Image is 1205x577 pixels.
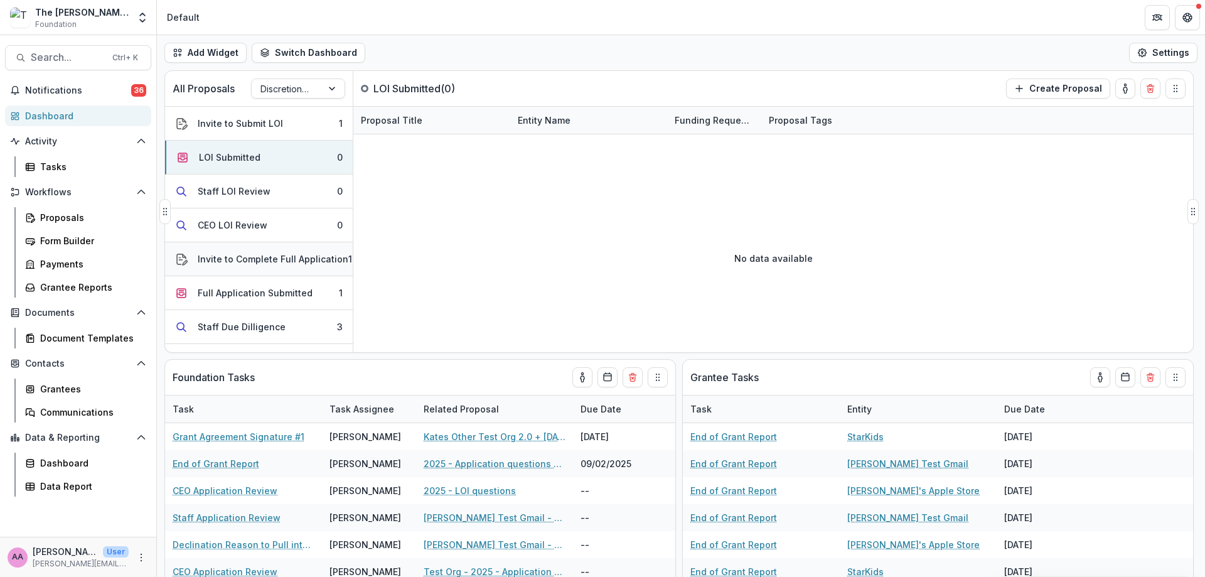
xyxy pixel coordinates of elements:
div: -- [573,531,667,558]
div: Related Proposal [416,396,573,423]
button: Get Help [1175,5,1200,30]
div: Dashboard [40,456,141,470]
div: Task Assignee [322,402,402,416]
div: Task Assignee [322,396,416,423]
p: Foundation Tasks [173,370,255,385]
div: 0 [337,185,343,198]
button: Staff Due Dilligence3 [165,310,353,344]
button: Open Documents [5,303,151,323]
a: Grant Agreement Signature #1 [173,430,304,443]
button: Staff LOI Review0 [165,175,353,208]
button: Notifications36 [5,80,151,100]
span: 36 [131,84,146,97]
div: Invite to Complete Full Application [198,252,348,266]
button: Calendar [597,367,618,387]
span: Documents [25,308,131,318]
div: 0 [337,151,343,164]
div: 3 [337,320,343,333]
a: Dashboard [5,105,151,126]
div: Proposal Tags [761,107,918,134]
div: Due Date [573,396,667,423]
a: CEO Application Review [173,484,277,497]
a: Proposals [20,207,151,228]
p: Grantee Tasks [690,370,759,385]
p: [PERSON_NAME][EMAIL_ADDRESS][DOMAIN_NAME] [33,558,129,569]
div: Data Report [40,480,141,493]
button: Delete card [1140,78,1160,99]
div: 1 [339,117,343,130]
div: LOI Submitted [199,151,260,164]
a: [PERSON_NAME] Test Gmail [847,457,968,470]
a: Kates Other Test Org 2.0 + [DATE] [424,430,565,443]
button: Drag [1187,199,1199,224]
div: Entity [840,402,879,416]
button: toggle-assigned-to-me [1115,78,1135,99]
a: Data Report [20,476,151,497]
a: Grantees [20,379,151,399]
div: Grantee Reports [40,281,141,294]
button: Delete card [1140,367,1160,387]
div: [PERSON_NAME] [329,457,401,470]
p: No data available [734,252,813,265]
div: [DATE] [997,531,1091,558]
button: Partners [1145,5,1170,30]
a: [PERSON_NAME] Test Gmail - 2025 - LOI questions [424,538,565,551]
div: Task [165,402,201,416]
div: Funding Requested [667,107,761,134]
div: Annie Axe [12,553,23,561]
button: Add Widget [164,43,247,63]
div: [DATE] [997,477,1091,504]
button: toggle-assigned-to-me [572,367,592,387]
div: Document Templates [40,332,141,345]
button: Full Application Submitted1 [165,276,353,310]
a: Form Builder [20,230,151,251]
button: Drag [1165,78,1186,99]
div: Entity Name [510,114,578,127]
div: [DATE] [997,423,1091,450]
div: 0 [337,218,343,232]
a: Staff Application Review [173,511,281,524]
a: End of Grant Report [690,457,777,470]
button: Open Data & Reporting [5,428,151,448]
button: Calendar [1115,367,1135,387]
div: Grantees [40,382,141,396]
div: Task [683,396,840,423]
div: Tasks [40,160,141,173]
div: [PERSON_NAME] [329,430,401,443]
div: 1 [348,252,352,266]
button: Open Workflows [5,182,151,202]
a: Tasks [20,156,151,177]
div: Proposal Title [353,107,510,134]
a: End of Grant Report [690,538,777,551]
button: Create Proposal [1006,78,1110,99]
p: User [103,546,129,558]
a: [PERSON_NAME] Test Gmail [847,511,968,524]
div: Entity Name [510,107,667,134]
button: toggle-assigned-to-me [1090,367,1110,387]
div: Communications [40,406,141,419]
div: Task [683,402,719,416]
p: All Proposals [173,81,235,96]
a: Document Templates [20,328,151,348]
button: Drag [648,367,668,387]
div: Staff LOI Review [198,185,270,198]
div: Funding Requested [667,114,761,127]
span: Notifications [25,85,131,96]
a: End of Grant Report [690,430,777,443]
p: LOI Submitted ( 0 ) [373,81,468,96]
span: Search... [31,51,105,63]
nav: breadcrumb [162,8,205,26]
button: Delete card [623,367,643,387]
div: 1 [339,286,343,299]
div: Task [165,396,322,423]
button: Drag [159,199,171,224]
button: Settings [1129,43,1197,63]
a: Grantee Reports [20,277,151,298]
button: Open Contacts [5,353,151,374]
